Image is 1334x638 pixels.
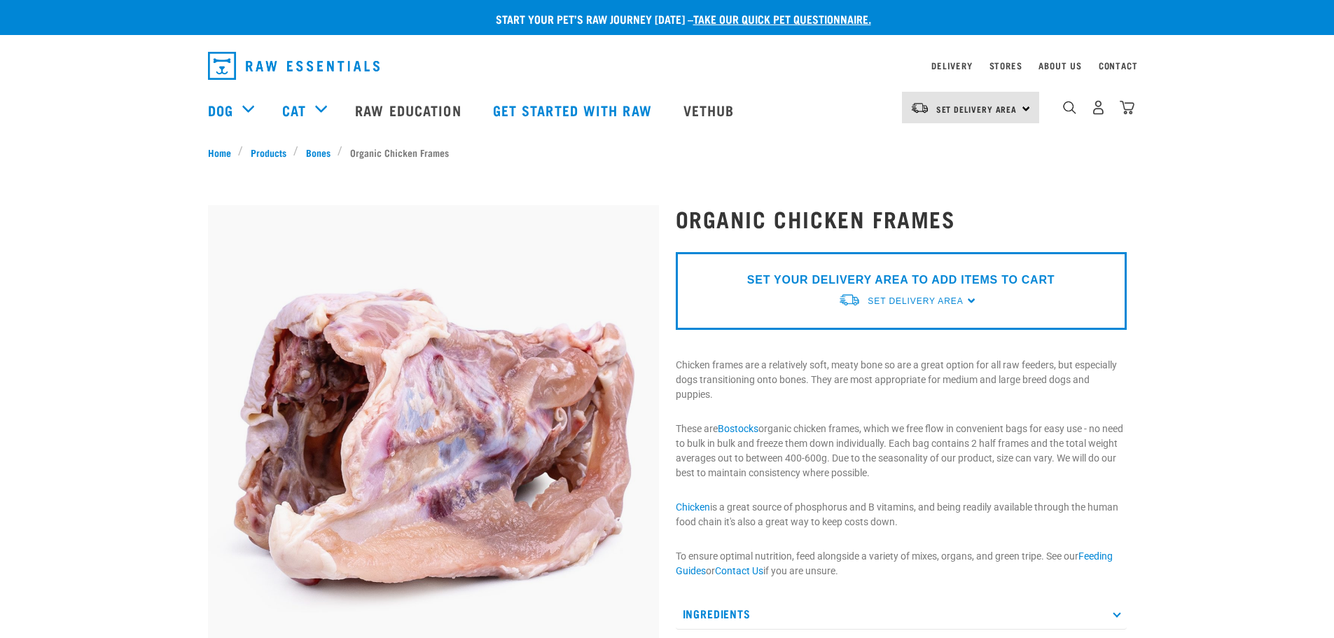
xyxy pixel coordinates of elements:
span: Set Delivery Area [936,106,1017,111]
p: Chicken frames are a relatively soft, meaty bone so are a great option for all raw feeders, but e... [676,358,1127,402]
h1: Organic Chicken Frames [676,206,1127,231]
a: Bones [298,145,338,160]
p: To ensure optimal nutrition, feed alongside a variety of mixes, organs, and green tripe. See our ... [676,549,1127,578]
a: About Us [1038,63,1081,68]
a: Bostocks [718,423,758,434]
a: Stores [989,63,1022,68]
img: user.png [1091,100,1106,115]
a: Products [243,145,293,160]
img: home-icon-1@2x.png [1063,101,1076,114]
a: Contact [1099,63,1138,68]
a: Raw Education [341,82,478,138]
nav: breadcrumbs [208,145,1127,160]
a: Delivery [931,63,972,68]
a: Feeding Guides [676,550,1113,576]
p: SET YOUR DELIVERY AREA TO ADD ITEMS TO CART [747,272,1055,289]
a: Dog [208,99,233,120]
a: Cat [282,99,306,120]
a: Home [208,145,239,160]
a: take our quick pet questionnaire. [693,15,871,22]
p: These are organic chicken frames, which we free flow in convenient bags for easy use - no need to... [676,422,1127,480]
span: Set Delivery Area [868,296,963,306]
a: Get started with Raw [479,82,669,138]
p: is a great source of phosphorus and B vitamins, and being readily available through the human foo... [676,500,1127,529]
img: Raw Essentials Logo [208,52,380,80]
img: home-icon@2x.png [1120,100,1134,115]
a: Contact Us [715,565,763,576]
a: Chicken [676,501,710,513]
a: Vethub [669,82,752,138]
nav: dropdown navigation [197,46,1138,85]
img: van-moving.png [838,293,861,307]
p: Ingredients [676,598,1127,630]
img: van-moving.png [910,102,929,114]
